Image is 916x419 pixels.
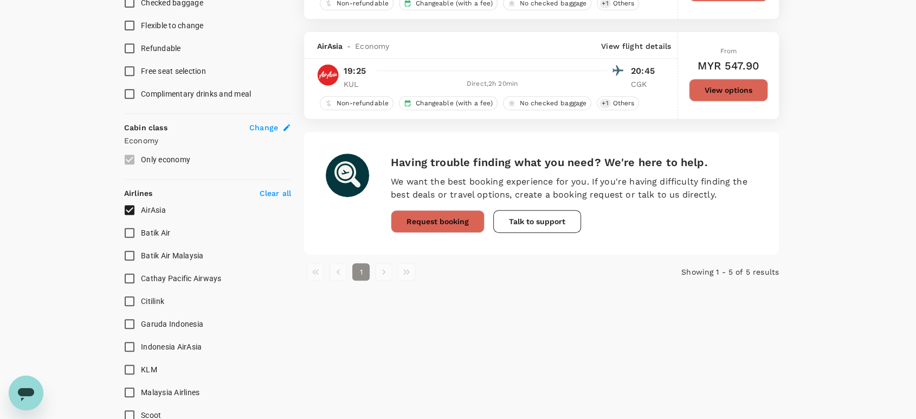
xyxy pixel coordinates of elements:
div: No checked baggage [503,96,592,110]
p: We want the best booking experience for you. If you're having difficulty finding the best deals o... [391,175,757,201]
strong: Cabin class [124,123,167,132]
div: +1Others [597,96,639,110]
span: Others [609,99,639,108]
span: Free seat selection [141,67,206,75]
span: Indonesia AirAsia [141,342,202,351]
button: page 1 [352,263,370,281]
span: + 1 [599,99,610,108]
span: Only economy [141,155,190,164]
span: Batik Air Malaysia [141,251,204,260]
p: CGK [631,79,658,90]
span: Complimentary drinks and meal [141,90,251,98]
button: Request booking [391,210,485,233]
span: Garuda Indonesia [141,320,203,328]
div: Changeable (with a fee) [399,96,497,110]
p: 20:45 [631,65,658,78]
div: Non-refundable [320,96,394,110]
span: Malaysia Airlines [141,388,199,397]
span: No checked baggage [515,99,591,108]
span: Change [249,122,278,133]
span: Refundable [141,44,181,53]
span: From [720,47,737,55]
span: Cathay Pacific Airways [141,274,222,283]
iframe: Button to launch messaging window [9,376,43,410]
span: AirAsia [317,41,343,52]
p: Economy [124,135,291,146]
span: Flexible to change [141,21,204,30]
p: Showing 1 - 5 of 5 results [621,266,779,277]
h6: Having trouble finding what you need? We're here to help. [391,154,757,171]
p: Clear all [260,188,291,199]
h6: MYR 547.90 [698,57,759,74]
p: View flight details [601,41,671,52]
nav: pagination navigation [304,263,621,281]
span: KLM [141,365,157,374]
button: View options [689,79,768,101]
span: Non-refundable [332,99,393,108]
span: AirAsia [141,206,166,214]
p: 19:25 [344,65,366,78]
p: KUL [344,79,371,90]
button: Talk to support [493,210,581,233]
span: Economy [355,41,389,52]
img: AK [317,64,339,86]
strong: Airlines [124,189,152,198]
span: - [343,41,355,52]
span: Citilink [141,297,164,306]
div: Direct , 2h 20min [377,79,607,90]
span: Changeable (with a fee) [411,99,496,108]
span: Batik Air [141,228,170,237]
